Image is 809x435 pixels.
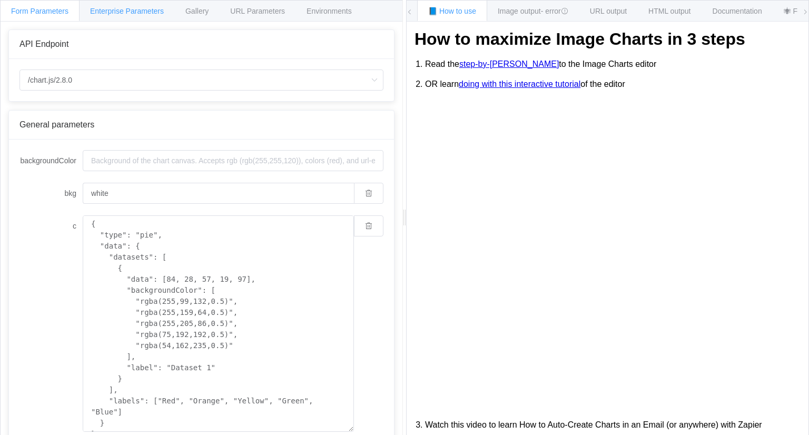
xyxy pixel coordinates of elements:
[230,7,285,15] span: URL Parameters
[19,70,383,91] input: Select
[425,415,801,435] li: Watch this video to learn How to Auto-Create Charts in an Email (or anywhere) with Zapier
[185,7,209,15] span: Gallery
[19,150,83,171] label: backgroundColor
[11,7,68,15] span: Form Parameters
[541,7,568,15] span: - error
[307,7,352,15] span: Environments
[19,183,83,204] label: bkg
[19,215,83,236] label: c
[590,7,627,15] span: URL output
[83,183,354,204] input: Background of the chart canvas. Accepts rgb (rgb(255,255,120)), colors (red), and url-encoded hex...
[19,39,68,48] span: API Endpoint
[425,74,801,94] li: OR learn of the editor
[713,7,762,15] span: Documentation
[459,80,580,89] a: doing with this interactive tutorial
[498,7,568,15] span: Image output
[90,7,164,15] span: Enterprise Parameters
[425,54,801,74] li: Read the to the Image Charts editor
[19,120,94,129] span: General parameters
[459,60,559,69] a: step-by-[PERSON_NAME]
[428,7,476,15] span: 📘 How to use
[83,150,383,171] input: Background of the chart canvas. Accepts rgb (rgb(255,255,120)), colors (red), and url-encoded hex...
[415,29,801,49] h1: How to maximize Image Charts in 3 steps
[648,7,690,15] span: HTML output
